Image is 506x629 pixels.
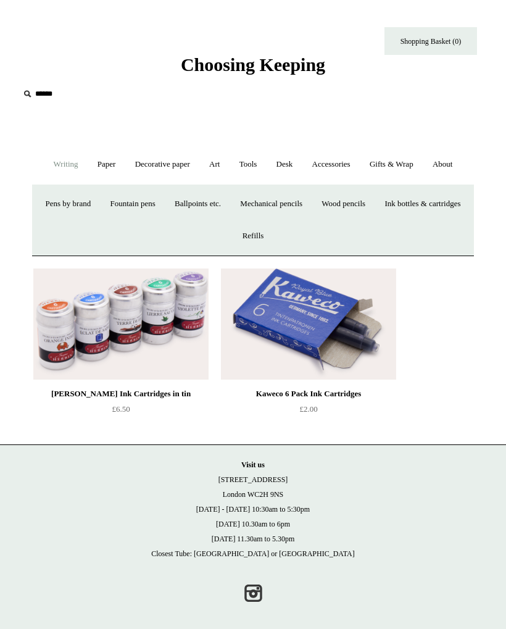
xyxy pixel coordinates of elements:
img: Kaweco 6 Pack Ink Cartridges [221,269,396,380]
div: Kaweco 6 Pack Ink Cartridges [224,386,393,401]
p: [STREET_ADDRESS] London WC2H 9NS [DATE] - [DATE] 10:30am to 5:30pm [DATE] 10.30am to 6pm [DATE] 1... [12,457,494,561]
img: J. Herbin Ink Cartridges in tin [33,269,209,380]
a: Writing [45,148,87,181]
a: About [424,148,462,181]
a: Mechanical pencils [231,188,311,220]
a: Gifts & Wrap [361,148,422,181]
a: Tools [231,148,266,181]
a: Fountain pens [101,188,164,220]
a: Paper [89,148,125,181]
a: Shopping Basket (0) [384,27,477,55]
strong: Visit us [241,460,265,469]
a: J. Herbin Ink Cartridges in tin J. Herbin Ink Cartridges in tin [33,269,209,380]
a: Refills [234,220,273,252]
a: Choosing Keeping [181,64,325,73]
a: Kaweco 6 Pack Ink Cartridges £2.00 [221,386,396,437]
a: Decorative paper [126,148,199,181]
a: Art [201,148,228,181]
a: Accessories [304,148,359,181]
a: Wood pencils [313,188,374,220]
a: Ballpoints etc. [166,188,230,220]
span: Choosing Keeping [181,54,325,75]
a: Instagram [239,580,267,607]
a: Desk [268,148,302,181]
a: Ink bottles & cartridges [376,188,469,220]
a: Kaweco 6 Pack Ink Cartridges Kaweco 6 Pack Ink Cartridges [221,269,396,380]
span: £6.50 [112,404,130,414]
span: £2.00 [299,404,317,414]
div: [PERSON_NAME] Ink Cartridges in tin [36,386,205,401]
a: [PERSON_NAME] Ink Cartridges in tin £6.50 [33,386,209,437]
a: Pens by brand [37,188,100,220]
